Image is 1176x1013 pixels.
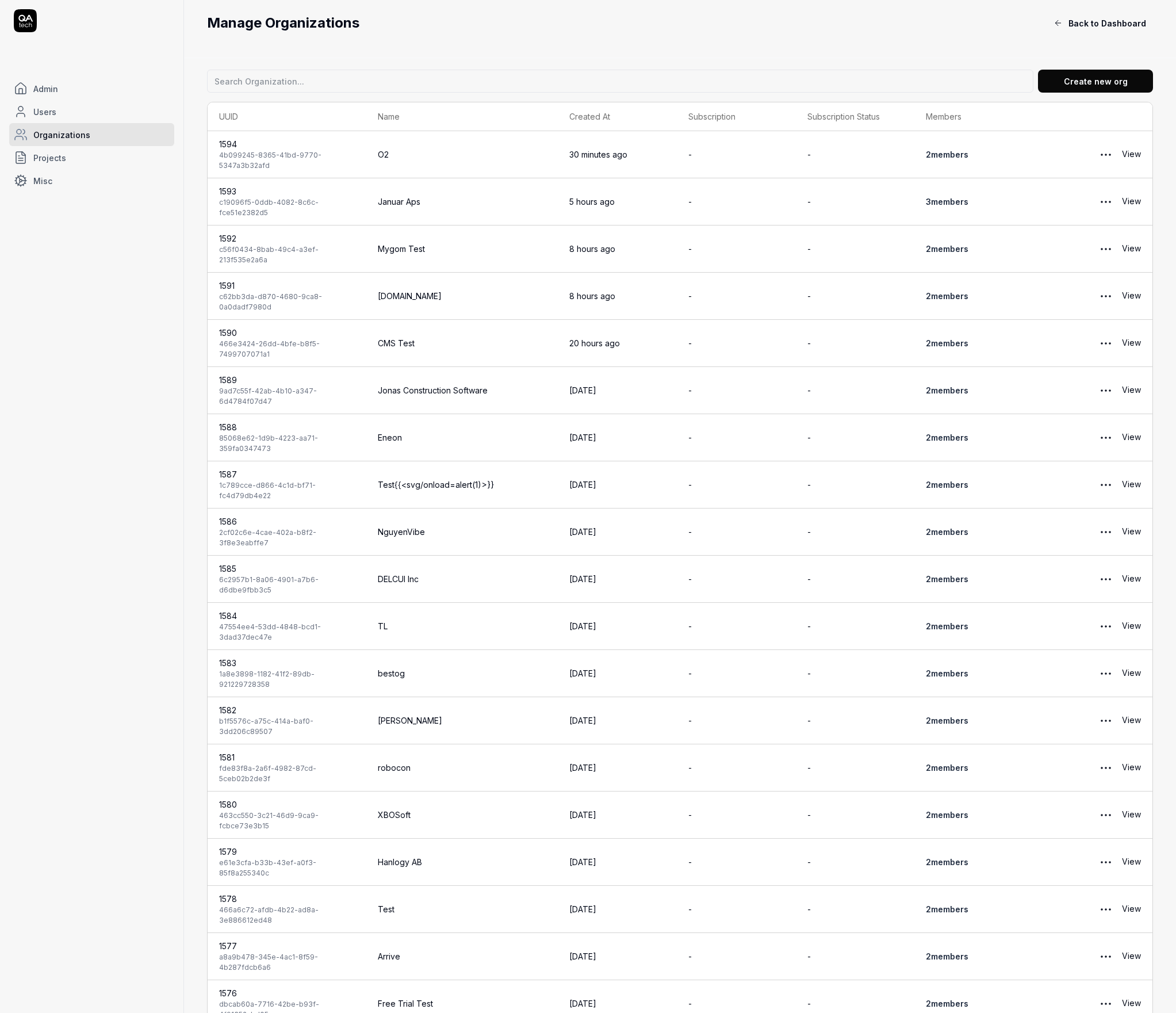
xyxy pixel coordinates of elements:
[677,461,796,509] td: -
[366,933,558,980] td: Arrive
[914,102,1033,131] th: Members
[366,102,558,131] th: Name
[964,810,968,820] span: s
[569,857,596,867] time: [DATE]
[964,527,968,537] span: s
[219,433,355,454] div: 85068e62-1d9b-4223-aa71-359fa0347473
[796,102,915,131] th: Subscription Status
[219,468,355,480] div: 1587
[964,668,968,678] span: s
[796,273,915,320] td: -
[219,280,355,292] div: 1591
[366,792,558,839] td: XBOSoft
[926,810,968,820] a: 2members
[1068,17,1146,29] span: Back to Dashboard
[926,857,968,867] a: 2members
[1122,804,1141,827] a: View
[569,904,596,914] time: [DATE]
[366,556,558,603] td: DELCUI Inc
[1122,898,1141,921] a: View
[677,556,796,603] td: -
[926,385,968,395] a: 2members
[926,668,968,678] a: 2members
[926,716,968,725] a: 2members
[796,367,915,414] td: -
[926,291,968,301] a: 2members
[677,320,796,367] td: -
[219,374,355,386] div: 1589
[796,839,915,886] td: -
[1122,426,1141,449] a: View
[558,102,677,131] th: Created At
[219,610,355,622] div: 1584
[796,509,915,556] td: -
[1122,238,1141,261] a: View
[569,716,596,725] time: [DATE]
[964,244,968,254] span: s
[1047,12,1153,35] a: Back to Dashboard
[219,138,355,150] div: 1594
[9,169,174,192] a: Misc
[219,150,355,171] div: 4b099245-8365-41bd-9770-5347a3b32afd
[569,338,620,348] time: 20 hours ago
[219,527,355,548] div: 2cf02c6e-4cae-402a-b8f2-3f8e3eabffe7
[219,858,355,878] div: e61e3cfa-b33b-43ef-a0f3-85f8a255340c
[677,744,796,792] td: -
[219,563,355,575] div: 1585
[796,886,915,933] td: -
[964,385,968,395] span: s
[677,225,796,273] td: -
[796,225,915,273] td: -
[1122,851,1141,874] a: View
[366,320,558,367] td: CMS Test
[366,178,558,225] td: Januar Aps
[796,461,915,509] td: -
[219,704,355,716] div: 1582
[219,197,355,218] div: c19096f5-0ddb-4082-8c6c-fce51e2382d5
[33,83,58,95] span: Admin
[366,414,558,461] td: Eneon
[366,131,558,178] td: O2
[219,987,355,999] div: 1576
[219,811,355,831] div: 463cc550-3c21-46d9-9ca9-fcbce73e3b15
[219,669,355,690] div: 1a8e3898-1182-41f2-89db-921229728358
[219,515,355,527] div: 1586
[964,338,968,348] span: s
[219,622,355,643] div: 47554ee4-53dd-4848-bcd1-3dad37dec47e
[926,763,968,773] a: 2members
[926,244,968,254] a: 2members
[207,13,1047,33] h2: Manage Organizations
[796,556,915,603] td: -
[964,150,968,159] span: s
[677,367,796,414] td: -
[796,414,915,461] td: -
[926,150,968,159] a: 2members
[677,273,796,320] td: -
[964,433,968,442] span: s
[9,77,174,100] a: Admin
[926,904,968,914] a: 2members
[677,131,796,178] td: -
[219,657,355,669] div: 1583
[569,150,627,159] time: 30 minutes ago
[569,480,596,490] time: [DATE]
[964,621,968,631] span: s
[1122,521,1141,544] a: View
[366,273,558,320] td: [DOMAIN_NAME]
[796,697,915,744] td: -
[964,480,968,490] span: s
[219,185,355,197] div: 1593
[964,999,968,1008] span: s
[366,886,558,933] td: Test
[219,716,355,737] div: b1f5576c-a75c-414a-baf0-3dd206c89507
[366,367,558,414] td: Jonas Construction Software
[926,951,968,961] a: 2members
[677,414,796,461] td: -
[366,744,558,792] td: robocon
[796,792,915,839] td: -
[219,751,355,763] div: 1581
[964,197,968,207] span: s
[796,650,915,697] td: -
[926,621,968,631] a: 2members
[964,291,968,301] span: s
